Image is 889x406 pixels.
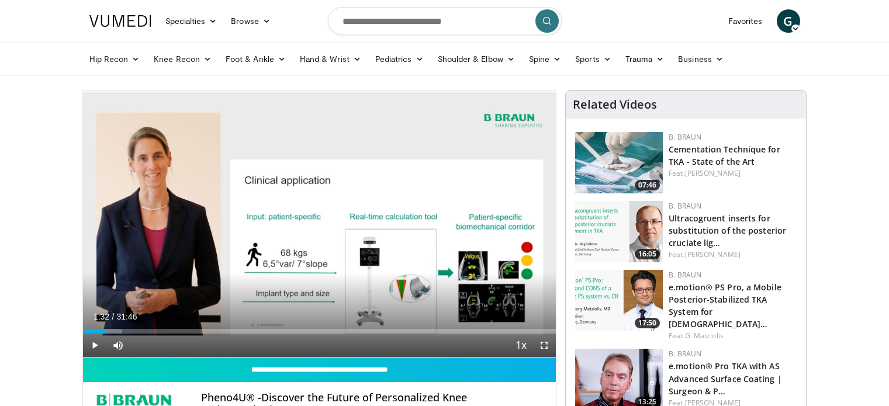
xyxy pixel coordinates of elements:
[368,47,431,71] a: Pediatrics
[575,201,663,262] a: 16:05
[635,249,660,259] span: 16:05
[721,9,770,33] a: Favorites
[83,91,556,358] video-js: Video Player
[669,201,701,211] a: B. Braun
[669,270,701,280] a: B. Braun
[82,47,147,71] a: Hip Recon
[89,15,151,27] img: VuMedi Logo
[669,360,782,396] a: e.motion® Pro TKA with AS Advanced Surface Coating | Surgeon & P…
[106,334,130,357] button: Mute
[635,318,660,328] span: 17:50
[293,47,368,71] a: Hand & Wrist
[777,9,800,33] a: G
[685,168,741,178] a: [PERSON_NAME]
[575,270,663,331] a: 17:50
[669,144,780,167] a: Cementation Technique for TKA - State of the Art
[669,213,786,248] a: Ultracogruent inserts for substitution of the posterior cruciate lig…
[94,312,109,321] span: 1:32
[112,312,115,321] span: /
[669,349,701,359] a: B. Braun
[669,282,781,329] a: e.motion® PS Pro, a Mobile Posterior-Stabilized TKA System for [DEMOGRAPHIC_DATA]…
[219,47,293,71] a: Foot & Ankle
[618,47,672,71] a: Trauma
[669,132,701,142] a: B. Braun
[522,47,568,71] a: Spine
[575,132,663,193] a: 07:46
[685,249,741,259] a: [PERSON_NAME]
[685,331,724,341] a: G. Matziolis
[83,334,106,357] button: Play
[532,334,556,357] button: Fullscreen
[328,7,562,35] input: Search topics, interventions
[575,201,663,262] img: a8b7e5a2-25ca-4276-8f35-b38cb9d0b86e.jpg.150x105_q85_crop-smart_upscale.jpg
[671,47,731,71] a: Business
[669,168,797,179] div: Feat.
[575,132,663,193] img: dde44b06-5141-4670-b072-a706a16e8b8f.jpg.150x105_q85_crop-smart_upscale.jpg
[573,98,657,112] h4: Related Videos
[431,47,522,71] a: Shoulder & Elbow
[575,270,663,331] img: 736b5b8a-67fc-4bd0-84e2-6e087e871c91.jpg.150x105_q85_crop-smart_upscale.jpg
[635,180,660,190] span: 07:46
[509,334,532,357] button: Playback Rate
[568,47,618,71] a: Sports
[83,329,556,334] div: Progress Bar
[116,312,137,321] span: 31:46
[669,331,797,341] div: Feat.
[224,9,278,33] a: Browse
[158,9,224,33] a: Specialties
[147,47,219,71] a: Knee Recon
[669,249,797,260] div: Feat.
